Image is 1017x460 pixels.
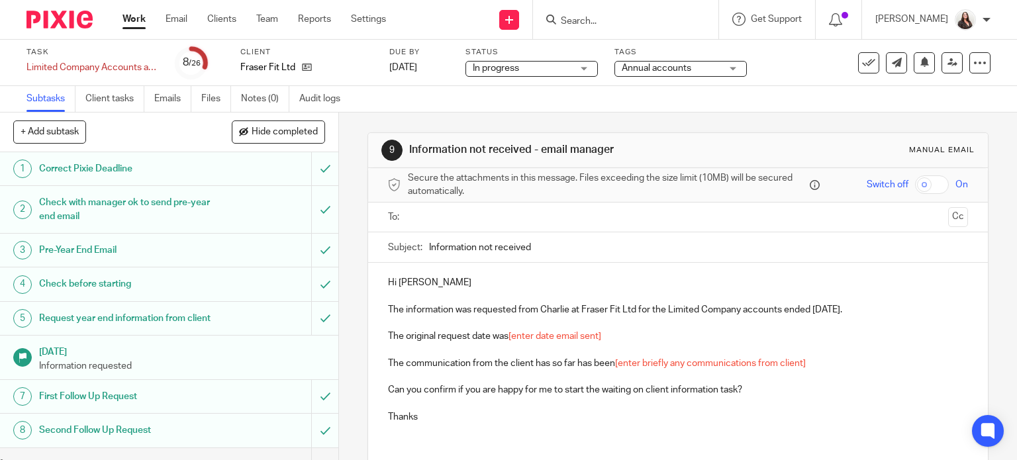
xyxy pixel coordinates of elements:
[388,276,969,289] p: Hi [PERSON_NAME]
[39,193,212,226] h1: Check with manager ok to send pre-year end email
[381,140,403,161] div: 9
[473,64,519,73] span: In progress
[39,387,212,406] h1: First Follow Up Request
[409,143,706,157] h1: Information not received - email manager
[207,13,236,26] a: Clients
[615,359,806,368] span: [enter briefly any communications from client]
[614,47,747,58] label: Tags
[13,275,32,294] div: 4
[39,342,325,359] h1: [DATE]
[39,274,212,294] h1: Check before starting
[298,13,331,26] a: Reports
[948,207,968,227] button: Cc
[252,127,318,138] span: Hide completed
[508,332,601,341] span: [enter date email sent]
[388,303,969,316] p: The information was requested from Charlie at Fraser Fit Ltd for the Limited Company accounts end...
[189,60,201,67] small: /26
[465,47,598,58] label: Status
[26,47,159,58] label: Task
[85,86,144,112] a: Client tasks
[13,241,32,259] div: 3
[232,120,325,143] button: Hide completed
[909,145,975,156] div: Manual email
[751,15,802,24] span: Get Support
[13,309,32,328] div: 5
[388,210,403,224] label: To:
[201,86,231,112] a: Files
[256,13,278,26] a: Team
[955,9,976,30] img: 2022.jpg
[875,13,948,26] p: [PERSON_NAME]
[166,13,187,26] a: Email
[13,120,86,143] button: + Add subtask
[955,178,968,191] span: On
[299,86,350,112] a: Audit logs
[388,410,969,437] p: Thanks
[622,64,691,73] span: Annual accounts
[13,160,32,178] div: 1
[388,330,969,343] p: The original request date was
[240,61,295,74] p: Fraser Fit Ltd
[26,11,93,28] img: Pixie
[388,241,422,254] label: Subject:
[351,13,386,26] a: Settings
[26,86,75,112] a: Subtasks
[154,86,191,112] a: Emails
[13,201,32,219] div: 2
[183,55,201,70] div: 8
[241,86,289,112] a: Notes (0)
[389,47,449,58] label: Due by
[867,178,908,191] span: Switch off
[39,240,212,260] h1: Pre-Year End Email
[389,63,417,72] span: [DATE]
[559,16,679,28] input: Search
[408,171,807,199] span: Secure the attachments in this message. Files exceeding the size limit (10MB) will be secured aut...
[13,387,32,406] div: 7
[240,47,373,58] label: Client
[388,357,969,370] p: The communication from the client has so far has been
[388,383,969,396] p: Can you confirm if you are happy for me to start the waiting on client information task?
[13,421,32,439] div: 8
[39,308,212,328] h1: Request year end information from client
[39,159,212,179] h1: Correct Pixie Deadline
[122,13,146,26] a: Work
[26,61,159,74] div: Limited Company Accounts and CT600 return
[39,359,325,373] p: Information requested
[39,420,212,440] h1: Second Follow Up Request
